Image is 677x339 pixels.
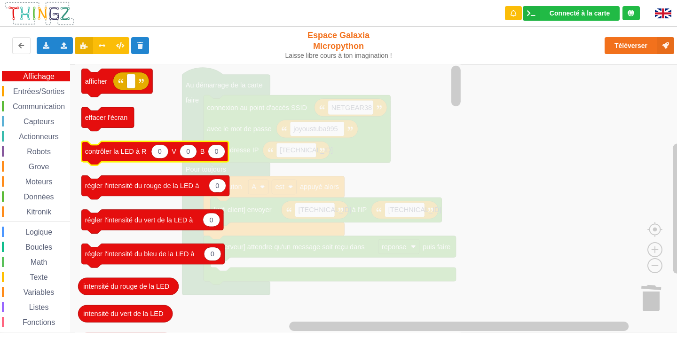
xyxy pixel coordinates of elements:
[11,102,66,110] span: Communication
[25,208,53,216] span: Kitronik
[172,148,176,155] text: V
[214,148,218,155] text: 0
[22,288,56,296] span: Variables
[281,30,396,60] div: Espace Galaxia Micropython
[25,148,52,156] span: Robots
[85,114,127,121] text: effacer l'écran
[200,148,205,155] text: B
[28,273,49,281] span: Texte
[27,163,51,171] span: Grove
[22,72,55,80] span: Affichage
[12,87,66,95] span: Entrées/Sorties
[211,250,214,258] text: 0
[28,303,50,311] span: Listes
[85,78,108,85] text: afficher
[281,52,396,60] div: Laisse libre cours à ton imagination !
[210,216,213,224] text: 0
[85,182,199,189] text: régler l'intensité du rouge de la LED à
[4,1,75,26] img: thingz_logo.png
[83,310,163,317] text: intensité du vert de la LED
[24,178,54,186] span: Moteurs
[17,133,60,141] span: Actionneurs
[22,118,55,126] span: Capteurs
[85,148,147,155] text: contrôler la LED à R
[158,148,162,155] text: 0
[655,8,671,18] img: gb.png
[85,250,195,258] text: régler l'intensité du bleu de la LED à
[622,6,640,20] div: Tu es connecté au serveur de création de Thingz
[83,283,169,290] text: intensité du rouge de la LED
[550,10,610,16] div: Connecté à la carte
[21,318,56,326] span: Fonctions
[523,6,620,21] div: Ta base fonctionne bien !
[23,193,55,201] span: Données
[29,258,49,266] span: Math
[215,182,219,189] text: 0
[605,37,674,54] button: Téléverser
[186,148,190,155] text: 0
[85,216,193,224] text: régler l'intensité du vert de la LED à
[24,228,54,236] span: Logique
[24,243,54,251] span: Boucles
